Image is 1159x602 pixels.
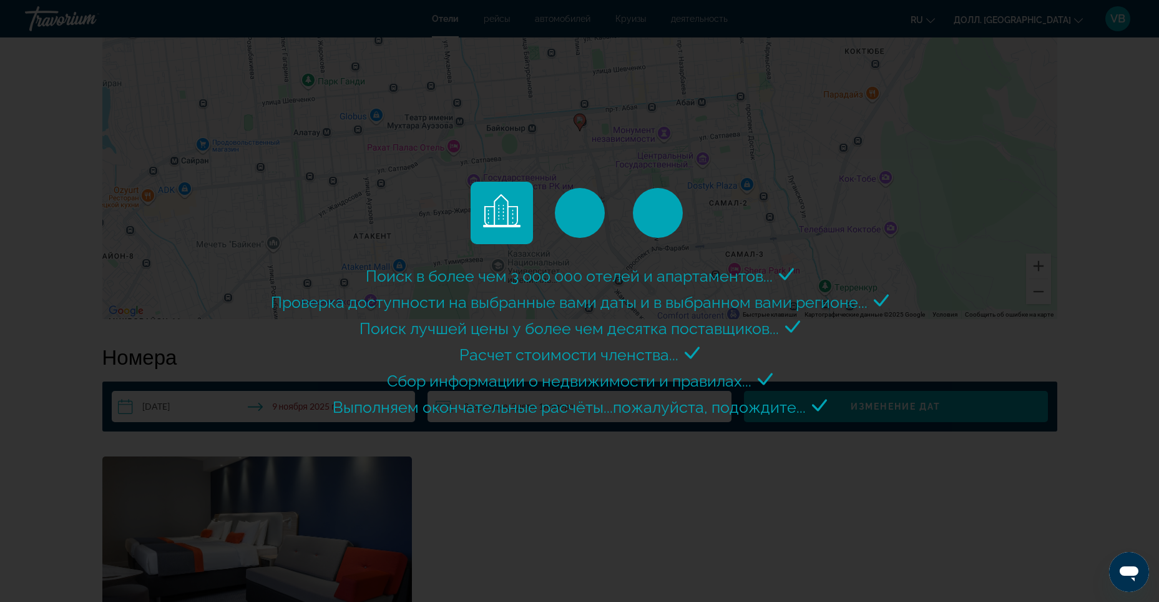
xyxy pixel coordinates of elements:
[613,398,806,417] ya-tr-span: пожалуйста, подождите...
[1109,552,1149,592] iframe: Кнопка запуска окна обмена сообщениями
[333,398,613,417] ya-tr-span: Выполняем окончательные расчёты...
[459,345,678,364] ya-tr-span: Расчет стоимости членства...
[387,372,751,390] ya-tr-span: Сбор информации о недвижимости и правилах...
[359,319,779,338] ya-tr-span: Поиск лучшей цены у более чем десятка поставщиков...
[271,293,868,312] ya-tr-span: Проверка доступности на выбранные вами даты и в выбранном вами регионе...
[366,267,773,285] ya-tr-span: Поиск в более чем 3 000 000 отелей и апартаментов...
